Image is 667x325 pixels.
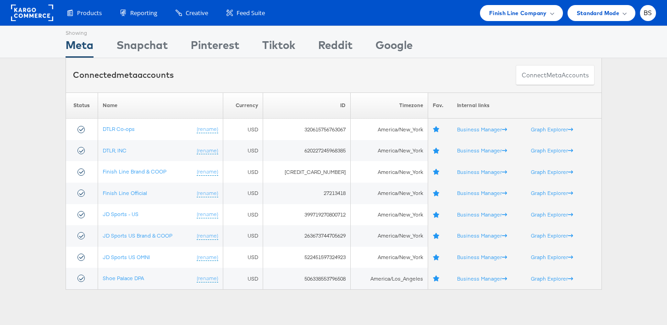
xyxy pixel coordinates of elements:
span: Creative [186,9,208,17]
a: Business Manager [457,254,507,260]
span: Feed Suite [237,9,265,17]
a: (rename) [197,147,218,155]
a: JD Sports US Brand & COOP [103,232,172,239]
a: (rename) [197,211,218,218]
a: Finish Line Official [103,190,147,196]
a: Business Manager [457,190,507,196]
div: Connected accounts [73,69,174,81]
a: (rename) [197,190,218,197]
span: Finish Line Company [489,8,547,18]
a: Graph Explorer [531,275,573,282]
td: USD [223,247,263,268]
th: Name [98,92,223,119]
span: BS [644,10,652,16]
td: USD [223,119,263,140]
a: (rename) [197,168,218,176]
td: 263673744705629 [263,225,351,247]
a: (rename) [197,275,218,282]
span: Standard Mode [577,8,619,18]
td: USD [223,204,263,226]
a: Graph Explorer [531,168,573,175]
a: Business Manager [457,126,507,133]
div: Meta [66,37,94,58]
td: 506338553796508 [263,268,351,289]
a: Business Manager [457,168,507,175]
td: 27213418 [263,183,351,204]
a: Graph Explorer [531,147,573,154]
div: Google [375,37,413,58]
span: meta [546,71,562,80]
a: Graph Explorer [531,126,573,133]
td: USD [223,161,263,183]
a: DTLR, INC [103,147,127,154]
th: Currency [223,92,263,119]
td: America/New_York [351,140,428,162]
a: Graph Explorer [531,254,573,260]
td: 620227245968385 [263,140,351,162]
td: America/New_York [351,161,428,183]
td: 399719270800712 [263,204,351,226]
a: Business Manager [457,232,507,239]
div: Reddit [318,37,353,58]
a: Business Manager [457,211,507,218]
span: Reporting [130,9,157,17]
td: America/New_York [351,119,428,140]
a: Graph Explorer [531,211,573,218]
th: Timezone [351,92,428,119]
td: USD [223,268,263,289]
td: USD [223,140,263,162]
div: Pinterest [191,37,239,58]
th: ID [263,92,351,119]
div: Snapchat [116,37,168,58]
a: (rename) [197,254,218,261]
a: Graph Explorer [531,232,573,239]
button: ConnectmetaAccounts [516,65,595,86]
a: Finish Line Brand & COOP [103,168,166,175]
a: (rename) [197,232,218,240]
span: meta [116,70,138,80]
a: Business Manager [457,275,507,282]
div: Tiktok [262,37,295,58]
td: America/New_York [351,225,428,247]
td: America/New_York [351,204,428,226]
td: 522451597324923 [263,247,351,268]
td: America/New_York [351,247,428,268]
td: [CREDIT_CARD_NUMBER] [263,161,351,183]
th: Status [66,92,98,119]
a: JD Sports US OMNI [103,254,150,260]
td: America/Los_Angeles [351,268,428,289]
span: Products [77,9,102,17]
a: Business Manager [457,147,507,154]
td: 320615756763067 [263,119,351,140]
a: Shoe Palace DPA [103,275,144,282]
div: Showing [66,26,94,37]
td: USD [223,225,263,247]
a: DTLR Co-ops [103,125,135,132]
a: (rename) [197,125,218,133]
a: Graph Explorer [531,190,573,196]
td: USD [223,183,263,204]
a: JD Sports - US [103,211,138,217]
td: America/New_York [351,183,428,204]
